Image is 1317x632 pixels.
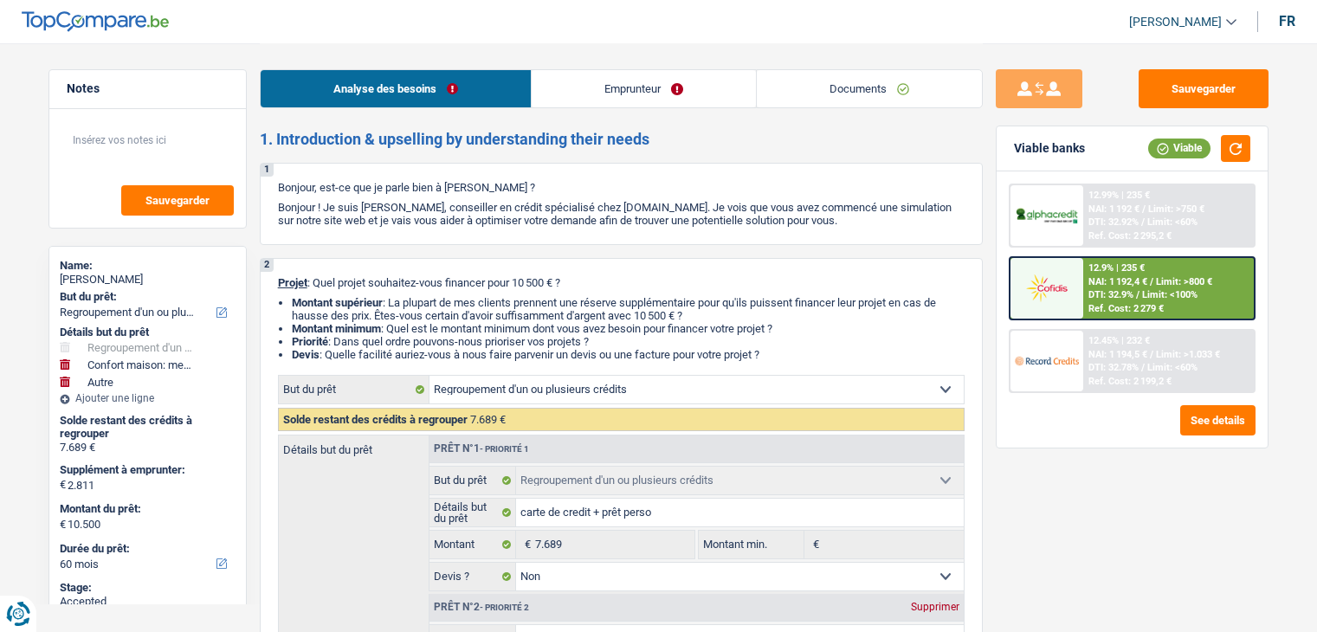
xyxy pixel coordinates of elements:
[907,602,964,612] div: Supprimer
[1088,376,1172,387] div: Ref. Cost: 2 199,2 €
[67,81,229,96] h5: Notes
[532,70,756,107] a: Emprunteur
[1147,362,1198,373] span: Limit: <60%
[1147,216,1198,228] span: Limit: <60%
[1088,276,1147,287] span: NAI: 1 192,4 €
[22,11,169,32] img: TopCompare Logo
[60,414,236,441] div: Solde restant des crédits à regrouper
[1088,262,1145,274] div: 12.9% | 235 €
[1015,272,1079,304] img: Cofidis
[145,195,210,206] span: Sauvegarder
[480,444,529,454] span: - Priorité 1
[429,443,533,455] div: Prêt n°1
[1014,141,1085,156] div: Viable banks
[261,70,531,107] a: Analyse des besoins
[278,201,965,227] p: Bonjour ! Je suis [PERSON_NAME], conseiller en crédit spécialisé chez [DOMAIN_NAME]. Je vois que ...
[429,602,533,613] div: Prêt n°2
[278,276,965,289] p: : Quel projet souhaitez-vous financer pour 10 500 € ?
[60,326,236,339] div: Détails but du prêt
[1180,405,1256,435] button: See details
[1150,276,1153,287] span: /
[1156,349,1220,360] span: Limit: >1.033 €
[261,259,274,272] div: 2
[1141,216,1145,228] span: /
[1142,203,1146,215] span: /
[1088,230,1172,242] div: Ref. Cost: 2 295,2 €
[60,441,236,455] div: 7.689 €
[1088,289,1133,300] span: DTI: 32.9%
[60,259,236,273] div: Name:
[429,531,517,558] label: Montant
[279,435,429,455] label: Détails but du prêt
[429,499,517,526] label: Détails but du prêt
[1150,349,1153,360] span: /
[292,348,965,361] li: : Quelle facilité auriez-vous à nous faire parvenir un devis ou une facture pour votre projet ?
[1148,203,1204,215] span: Limit: >750 €
[292,296,965,322] li: : La plupart de mes clients prennent une réserve supplémentaire pour qu'ils puissent financer leu...
[1088,216,1139,228] span: DTI: 32.92%
[470,413,506,426] span: 7.689 €
[261,164,274,177] div: 1
[283,413,468,426] span: Solde restant des crédits à regrouper
[1088,362,1139,373] span: DTI: 32.78%
[699,531,804,558] label: Montant min.
[60,518,66,532] span: €
[1141,362,1145,373] span: /
[1015,345,1079,377] img: Record Credits
[429,467,517,494] label: But du prêt
[60,392,236,404] div: Ajouter une ligne
[1088,303,1164,314] div: Ref. Cost: 2 279 €
[292,348,320,361] span: Devis
[60,273,236,287] div: [PERSON_NAME]
[278,276,307,289] span: Projet
[292,296,383,309] strong: Montant supérieur
[60,581,236,595] div: Stage:
[480,603,529,612] span: - Priorité 2
[804,531,823,558] span: €
[1279,13,1295,29] div: fr
[429,563,517,590] label: Devis ?
[60,502,232,516] label: Montant du prêt:
[60,290,232,304] label: But du prêt:
[60,595,236,609] div: Accepted
[1088,335,1150,346] div: 12.45% | 232 €
[60,478,66,492] span: €
[1129,15,1222,29] span: [PERSON_NAME]
[292,322,381,335] strong: Montant minimum
[1156,276,1212,287] span: Limit: >800 €
[1088,190,1150,201] div: 12.99% | 235 €
[1088,203,1139,215] span: NAI: 1 192 €
[1148,139,1210,158] div: Viable
[292,335,328,348] strong: Priorité
[279,376,429,403] label: But du prêt
[278,181,965,194] p: Bonjour, est-ce que je parle bien à [PERSON_NAME] ?
[60,463,232,477] label: Supplément à emprunter:
[60,542,232,556] label: Durée du prêt:
[1115,8,1236,36] a: [PERSON_NAME]
[1136,289,1139,300] span: /
[516,531,535,558] span: €
[1015,206,1079,226] img: AlphaCredit
[1139,69,1269,108] button: Sauvegarder
[121,185,234,216] button: Sauvegarder
[292,335,965,348] li: : Dans quel ordre pouvons-nous prioriser vos projets ?
[260,130,983,149] h2: 1. Introduction & upselling by understanding their needs
[1142,289,1198,300] span: Limit: <100%
[1088,349,1147,360] span: NAI: 1 194,5 €
[757,70,982,107] a: Documents
[292,322,965,335] li: : Quel est le montant minimum dont vous avez besoin pour financer votre projet ?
